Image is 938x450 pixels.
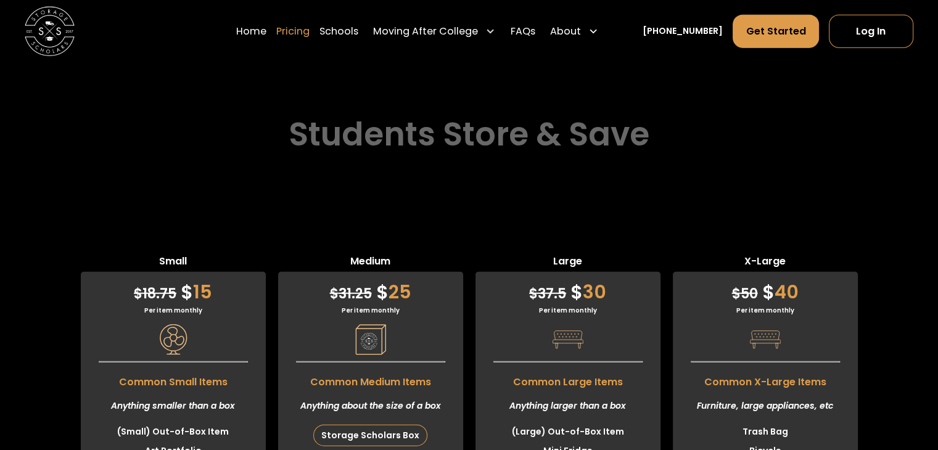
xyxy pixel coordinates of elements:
[236,14,266,48] a: Home
[762,279,775,305] span: $
[529,284,566,303] span: 37.5
[545,14,603,48] div: About
[643,25,723,38] a: [PHONE_NUMBER]
[475,254,660,272] span: Large
[289,116,649,155] h2: Students Store & Save
[829,14,913,47] a: Log In
[475,390,660,422] div: Anything larger than a box
[376,279,389,305] span: $
[570,279,583,305] span: $
[314,425,427,446] div: Storage Scholars Box
[475,306,660,315] div: Per item monthly
[278,369,463,390] span: Common Medium Items
[733,14,818,47] a: Get Started
[673,390,858,422] div: Furniture, large appliances, etc
[550,23,581,38] div: About
[330,284,339,303] span: $
[25,6,75,56] img: Storage Scholars main logo
[81,254,266,272] span: Small
[750,324,781,355] img: Pricing Category Icon
[673,306,858,315] div: Per item monthly
[732,284,758,303] span: 50
[673,254,858,272] span: X-Large
[134,284,142,303] span: $
[475,422,660,441] li: (Large) Out-of-Box Item
[25,6,75,56] a: home
[81,390,266,422] div: Anything smaller than a box
[158,324,189,355] img: Pricing Category Icon
[553,324,583,355] img: Pricing Category Icon
[276,14,310,48] a: Pricing
[510,14,535,48] a: FAQs
[368,14,500,48] div: Moving After College
[181,279,193,305] span: $
[278,306,463,315] div: Per item monthly
[278,390,463,422] div: Anything about the size of a box
[81,272,266,306] div: 15
[330,284,372,303] span: 31.25
[529,284,538,303] span: $
[475,369,660,390] span: Common Large Items
[475,272,660,306] div: 30
[278,254,463,272] span: Medium
[81,422,266,441] li: (Small) Out-of-Box Item
[673,272,858,306] div: 40
[673,369,858,390] span: Common X-Large Items
[81,306,266,315] div: Per item monthly
[278,272,463,306] div: 25
[355,324,386,355] img: Pricing Category Icon
[373,23,478,38] div: Moving After College
[319,14,358,48] a: Schools
[673,422,858,441] li: Trash Bag
[81,369,266,390] span: Common Small Items
[134,284,176,303] span: 18.75
[732,284,741,303] span: $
